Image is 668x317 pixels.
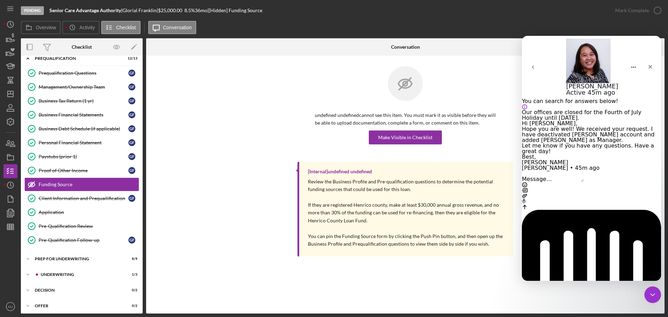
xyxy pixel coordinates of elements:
[207,8,262,13] div: | [Hidden] Funding Source
[128,167,135,174] div: G F
[72,44,92,50] div: Checklist
[369,130,442,144] button: Make Visible in Checklist
[79,25,95,30] label: Activity
[24,191,139,205] a: Client Information and PrequailificationGF
[39,182,139,187] div: Funding Source
[24,150,139,164] a: Paystubs (prior 1)GF
[148,21,197,34] button: Conversation
[125,304,137,308] div: 0 / 2
[24,233,139,247] a: Pre-Qualification Follow-upGF
[101,21,141,34] button: Checklist
[315,111,496,127] p: undefined undefined cannot see this item. You must mark it as visible before they will be able to...
[24,122,139,136] a: Business Debt Schedule (if applicable)GF
[158,8,184,13] div: $25,000.00
[24,94,139,108] a: Business Tax Return (1 yr)GF
[308,201,506,224] p: If they are registered Henrico county, make at least $30,000 annual gross revenue, and no more th...
[522,36,661,281] iframe: Intercom live chat
[8,305,13,309] text: MJ
[3,300,17,314] button: MJ
[122,8,158,13] div: Glorial Franklin |
[24,205,139,219] a: Application
[39,98,128,104] div: Business Tax Return (1 yr)
[308,232,506,248] p: You can pin the Funding Source form by clicking the Push Pin button, and then open up the Busines...
[39,84,128,90] div: Management/Ownership Team
[24,108,139,122] a: Business Financial StatementsGF
[39,237,128,243] div: Pre-Qualification Follow-up
[615,3,649,17] div: Mark Complete
[39,70,128,76] div: Prequalification Questions
[21,21,61,34] button: Overview
[39,209,139,215] div: Application
[49,7,121,13] b: Senior Care Advantage Authority
[39,126,128,132] div: Business Debt Schedule (if applicable)
[24,219,139,233] a: Pre-Qualification Review
[128,237,135,244] div: G F
[24,177,139,191] a: Funding Source
[125,257,137,261] div: 8 / 9
[41,272,120,277] div: Underwriting
[39,154,128,159] div: Paystubs (prior 1)
[125,56,137,61] div: 12 / 13
[378,130,432,144] div: Make Visible in Checklist
[128,111,135,118] div: G F
[39,112,128,118] div: Business Financial Statements
[163,25,192,30] label: Conversation
[39,196,128,201] div: Client Information and Prequailification
[644,286,661,303] iframe: Intercom live chat
[128,195,135,202] div: G F
[125,272,137,277] div: 1 / 3
[49,8,122,13] div: |
[24,164,139,177] a: Proof of Other IncomeGF
[128,125,135,132] div: G F
[36,25,56,30] label: Overview
[128,153,135,160] div: G F
[24,66,139,80] a: Prequalification QuestionsGF
[125,288,137,292] div: 0 / 2
[116,25,136,30] label: Checklist
[308,178,506,193] p: Review the Business Profile and Pre-qualification questions to determine the potential funding so...
[184,8,195,13] div: 8.5 %
[39,223,139,229] div: Pre-Qualification Review
[39,168,128,173] div: Proof of Other Income
[128,97,135,104] div: G F
[24,136,139,150] a: Personal Financial StatementGF
[24,80,139,94] a: Management/Ownership TeamGF
[21,6,44,15] div: Pending
[308,169,372,174] div: [Internal] undefined undefined
[128,84,135,90] div: G F
[35,304,120,308] div: Offer
[195,8,207,13] div: 36 mo
[608,3,665,17] button: Mark Complete
[35,257,120,261] div: Prep for Underwriting
[128,70,135,77] div: G F
[128,139,135,146] div: G F
[35,56,120,61] div: Prequalification
[35,288,120,292] div: Decision
[39,140,128,145] div: Personal Financial Statement
[62,21,99,34] button: Activity
[391,44,420,50] div: Conversation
